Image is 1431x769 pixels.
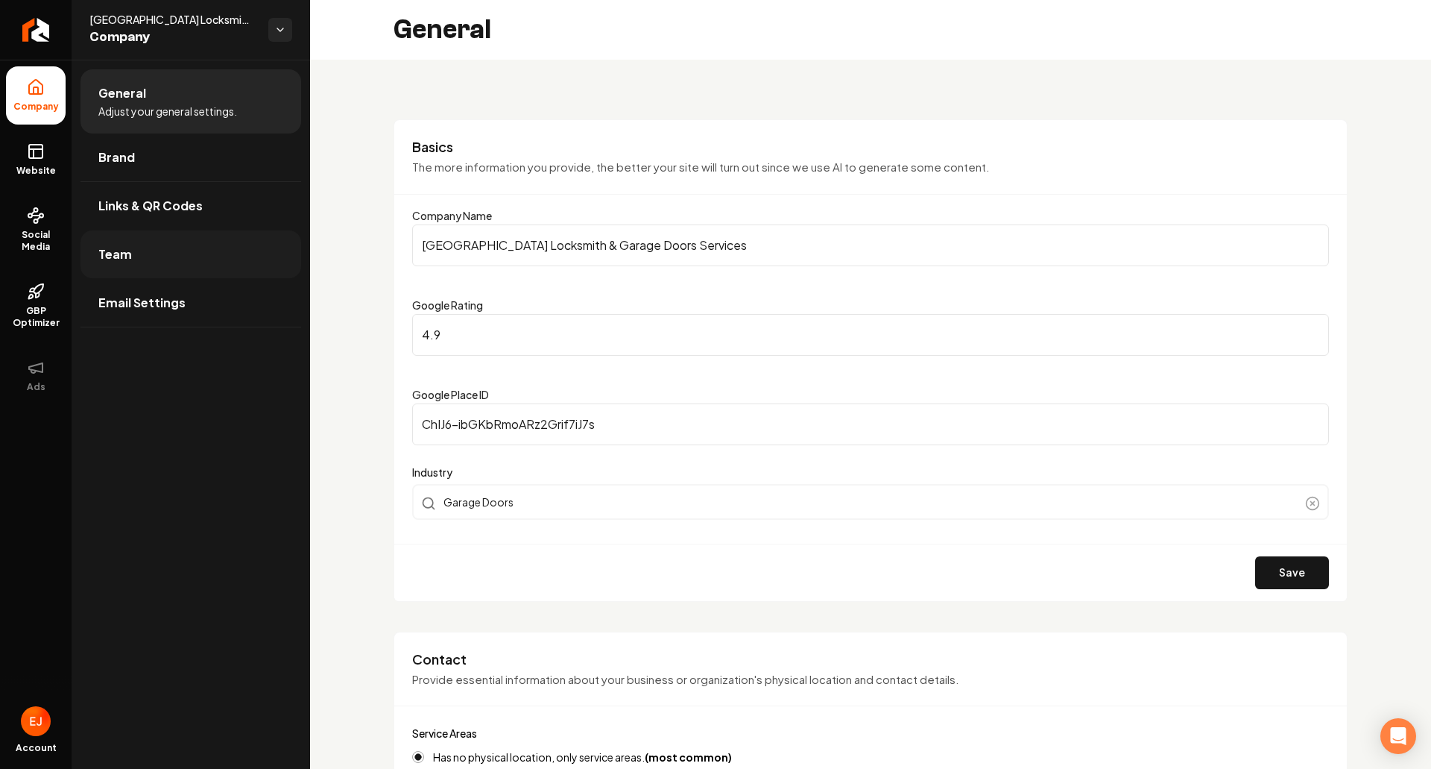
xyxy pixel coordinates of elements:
a: Email Settings [80,279,301,327]
span: Account [16,742,57,754]
span: Links & QR Codes [98,197,203,215]
label: Service Areas [412,726,477,740]
h2: General [394,15,491,45]
label: Has no physical location, only service areas. [433,752,732,762]
img: Rebolt Logo [22,18,50,42]
span: Social Media [6,229,66,253]
span: General [98,84,146,102]
span: Company [89,27,256,48]
a: Links & QR Codes [80,182,301,230]
span: Adjust your general settings. [98,104,237,119]
span: Brand [98,148,135,166]
span: GBP Optimizer [6,305,66,329]
h3: Contact [412,650,1329,668]
a: Team [80,230,301,278]
input: Google Place ID [412,404,1329,445]
span: Email Settings [98,294,186,312]
button: Ads [6,347,66,405]
div: Open Intercom Messenger [1380,718,1416,754]
a: Website [6,131,66,189]
a: Brand [80,134,301,181]
input: Company Name [412,225,1329,266]
button: Save [1255,556,1329,589]
p: The more information you provide, the better your site will turn out since we use AI to generate ... [412,159,1329,176]
span: Ads [21,381,51,393]
p: Provide essential information about your business or organization's physical location and contact... [412,671,1329,688]
input: Google Rating [412,314,1329,356]
span: Website [10,165,62,177]
img: Eduard Joers [21,706,51,736]
a: GBP Optimizer [6,271,66,341]
label: Google Place ID [412,388,489,401]
h3: Basics [412,138,1329,156]
a: Social Media [6,195,66,265]
label: Company Name [412,209,492,222]
span: [GEOGRAPHIC_DATA] Locksmith & Garage Doors Services [89,12,256,27]
button: Open user button [21,706,51,736]
span: Company [7,101,65,113]
label: Industry [412,463,1329,481]
span: Team [98,245,132,263]
strong: (most common) [645,750,732,764]
label: Google Rating [412,298,483,312]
